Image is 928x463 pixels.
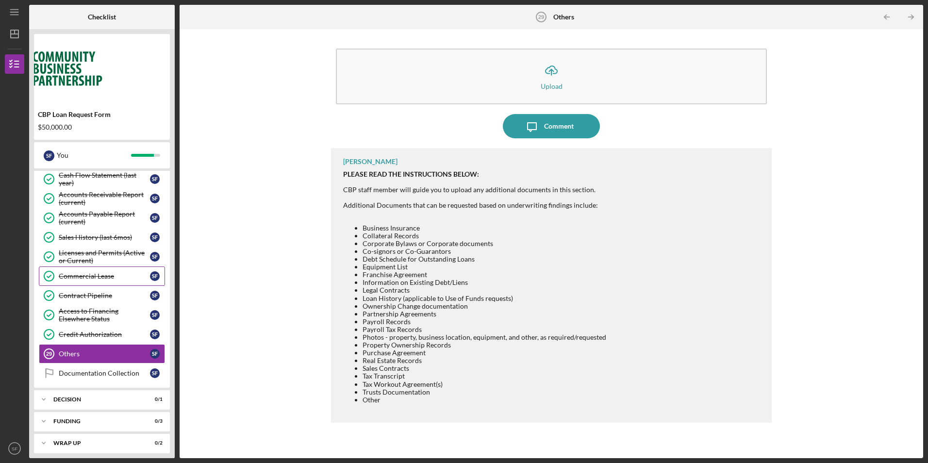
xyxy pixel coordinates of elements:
[53,440,138,446] div: Wrap up
[363,240,606,248] li: Corporate Bylaws or Corporate documents
[343,186,606,194] div: CBP staff member will guide you to upload any additional documents in this section.
[44,150,54,161] div: S F
[59,249,150,265] div: Licenses and Permits (Active or Current)
[59,292,150,299] div: Contract Pipeline
[363,388,606,396] li: Trusts Documentation
[39,266,165,286] a: Commercial LeaseSF
[363,255,606,263] li: Debt Schedule for Outstanding Loans
[46,351,52,357] tspan: 29
[363,224,606,232] li: Business Insurance
[39,286,165,305] a: Contract PipelineSF
[150,213,160,223] div: S F
[343,170,479,178] strong: PLEASE READ THE INSTRUCTIONS BELOW:
[150,194,160,203] div: S F
[150,252,160,262] div: S F
[39,208,165,228] a: Accounts Payable Report (current)SF
[38,123,166,131] div: $50,000.00
[363,364,606,372] li: Sales Contracts
[150,271,160,281] div: S F
[59,191,150,206] div: Accounts Receivable Report (current)
[363,333,606,341] li: Photos - property, business location, equipment, and other, as required/requested
[363,326,606,333] li: Payroll Tax Records
[59,272,150,280] div: Commercial Lease
[59,331,150,338] div: Credit Authorization
[363,279,606,286] li: Information on Existing Debt/Liens
[145,418,163,424] div: 0 / 3
[38,111,166,118] div: CBP Loan Request Form
[363,248,606,255] li: Co-signors or Co-Guarantors
[150,310,160,320] div: S F
[541,83,563,90] div: Upload
[39,228,165,247] a: Sales History (last 6mos)SF
[59,307,150,323] div: Access to Financing Elsewhere Status
[53,397,138,402] div: Decision
[53,418,138,424] div: Funding
[150,330,160,339] div: S F
[363,271,606,279] li: Franchise Agreement
[150,291,160,300] div: S F
[39,325,165,344] a: Credit AuthorizationSF
[39,189,165,208] a: Accounts Receivable Report (current)SF
[59,171,150,187] div: Cash Flow Statement (last year)
[538,14,544,20] tspan: 29
[363,349,606,357] li: Purchase Agreement
[363,380,606,388] li: Tax Workout Agreement(s)
[363,396,606,404] li: Other
[39,344,165,364] a: 29OthersSF
[34,39,170,97] img: Product logo
[150,232,160,242] div: S F
[363,372,606,380] li: Tax Transcript
[363,286,606,294] li: Legal Contracts
[59,210,150,226] div: Accounts Payable Report (current)
[503,114,600,138] button: Comment
[12,446,17,451] text: SF
[39,305,165,325] a: Access to Financing Elsewhere StatusSF
[39,364,165,383] a: Documentation CollectionSF
[363,232,606,240] li: Collateral Records
[150,349,160,359] div: S F
[59,233,150,241] div: Sales History (last 6mos)
[88,13,116,21] b: Checklist
[150,174,160,184] div: S F
[57,147,131,164] div: You
[5,439,24,458] button: SF
[336,49,766,104] button: Upload
[59,350,150,358] div: Others
[544,114,574,138] div: Comment
[363,263,606,271] li: Equipment List
[145,397,163,402] div: 0 / 1
[150,368,160,378] div: S F
[363,302,606,310] li: Ownership Change documentation
[363,357,606,364] li: Real Estate Records
[363,295,606,302] li: Loan History (applicable to Use of Funds requests)
[59,369,150,377] div: Documentation Collection
[363,341,606,349] li: Property Ownership Records
[363,318,606,326] li: Payroll Records
[39,247,165,266] a: Licenses and Permits (Active or Current)SF
[39,169,165,189] a: Cash Flow Statement (last year)SF
[363,310,606,318] li: Partnership Agreements
[145,440,163,446] div: 0 / 2
[343,201,606,209] div: Additional Documents that can be requested based on underwriting findings include:
[553,13,574,21] b: Others
[343,158,398,165] div: [PERSON_NAME]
